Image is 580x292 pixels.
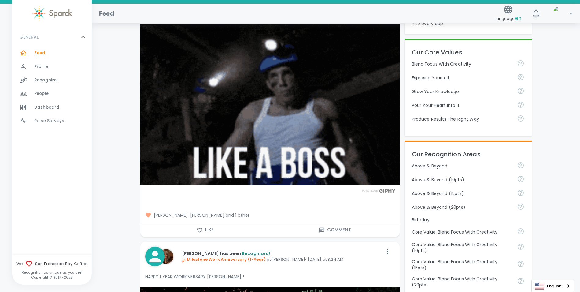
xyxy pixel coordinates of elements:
p: Above & Beyond (15pts) [412,190,512,197]
svg: For going above and beyond! [517,162,524,169]
p: Core Value: Blend Focus With Creativity (20pts) [412,276,512,288]
a: Feed [12,46,92,60]
aside: Language selected: English [531,280,574,292]
svg: Achieve goals today and innovate for tomorrow [517,228,524,235]
p: Core Value: Blend Focus With Creativity (10pts) [412,241,512,254]
svg: For going above and beyond! [517,189,524,197]
svg: For going above and beyond! [517,175,524,183]
a: People [12,87,92,100]
span: Profile [34,64,48,70]
button: Like [140,223,270,236]
span: [PERSON_NAME], [PERSON_NAME] and 1 other [145,212,395,218]
p: Core Value: Blend Focus With Creativity [412,229,512,235]
p: Blend Focus With Creativity [412,61,512,67]
p: Espresso Yourself [412,75,512,81]
p: Above & Beyond (20pts) [412,204,512,210]
a: Pulse Surveys [12,114,92,128]
div: GENERAL [12,46,92,130]
span: People [34,91,49,97]
svg: Follow your curiosity and learn together [517,87,524,95]
button: Language:en [492,3,524,24]
p: [PERSON_NAME] has been [182,250,382,256]
span: Feed [34,50,46,56]
span: en [515,15,521,22]
img: Picture of David [553,6,568,21]
p: Pour Your Heart Into It [412,102,512,108]
svg: Achieve goals today and innovate for tomorrow [517,260,524,268]
svg: Find success working together and doing the right thing [517,115,524,122]
svg: For going above and beyond! [517,203,524,210]
span: Language: [495,14,521,23]
span: Milestone Work Anniversary (1-Year) [182,256,266,262]
span: Recognize! [34,77,58,83]
span: Pulse Surveys [34,118,64,124]
a: Profile [12,60,92,73]
p: Produce Results The Right Way [412,116,512,122]
p: Core Value: Blend Focus With Creativity (15pts) [412,259,512,271]
button: Comment [270,223,400,236]
p: Grow Your Knowledge [412,88,512,95]
p: Above & Beyond (10pts) [412,177,512,183]
a: Dashboard [12,101,92,114]
p: GENERAL [20,34,39,40]
a: Sparck logo [12,6,92,21]
svg: Achieve goals today and innovate for tomorrow [517,60,524,67]
img: Powered by GIPHY [360,189,397,193]
p: Our Recognition Areas [412,149,524,159]
span: We San Francisco Bay Coffee [12,260,92,268]
h1: Feed [99,9,114,18]
div: GENERAL [12,28,92,46]
img: Sparck logo [32,6,72,21]
p: by [PERSON_NAME] • [DATE] at 8:24 AM [182,256,382,263]
p: Above & Beyond [412,163,512,169]
a: Recognize! [12,73,92,87]
svg: Achieve goals today and innovate for tomorrow [517,243,524,250]
div: Language [531,280,574,292]
p: HAPPY 1 YEAR WORKIVERSARY [PERSON_NAME]!! [145,274,395,280]
a: English [532,280,574,292]
p: Our Core Values [412,47,524,57]
svg: Share your voice and your ideas [517,73,524,81]
img: Picture of Louann VanVoorhis [159,249,173,264]
svg: Achieve goals today and innovate for tomorrow [517,277,524,285]
svg: Come to work to make a difference in your own way [517,101,524,108]
p: Birthday [412,217,524,223]
p: Copyright © 2017 - 2025 [12,275,92,280]
span: Recognized! [242,250,270,256]
span: Dashboard [34,104,59,110]
p: Recognition as unique as you are! [12,270,92,275]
